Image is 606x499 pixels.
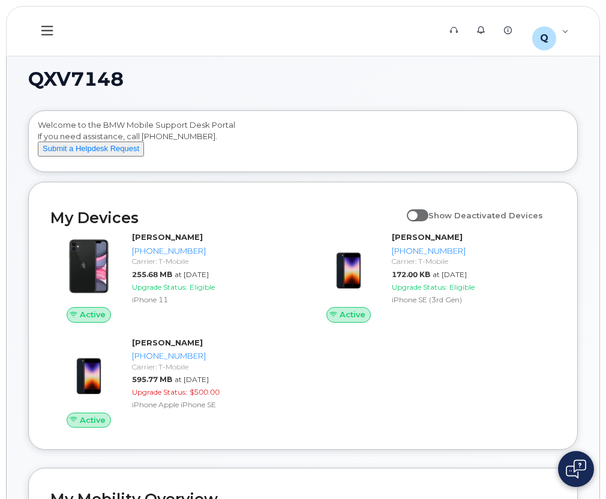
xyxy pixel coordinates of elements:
div: Carrier: T-Mobile [132,256,291,266]
span: at [DATE] [175,375,209,384]
span: Upgrade Status: [132,387,187,396]
span: 255.68 MB [132,270,172,279]
strong: [PERSON_NAME] [132,232,203,242]
img: image20231002-3703462-10zne2t.jpeg [60,343,118,401]
span: Eligible [190,282,215,291]
span: $500.00 [190,387,220,396]
span: Upgrade Status: [392,282,447,291]
a: Active[PERSON_NAME][PHONE_NUMBER]Carrier: T-Mobile255.68 MBat [DATE]Upgrade Status:EligibleiPhone 11 [50,232,296,323]
div: iPhone Apple iPhone SE [132,399,291,410]
div: Welcome to the BMW Mobile Support Desk Portal If you need assistance, call [PHONE_NUMBER]. [38,119,568,167]
strong: [PERSON_NAME] [392,232,463,242]
div: iPhone SE (3rd Gen) [392,294,551,305]
input: Show Deactivated Devices [407,204,416,214]
h2: My Devices [50,209,401,227]
span: 172.00 KB [392,270,430,279]
span: Active [340,309,365,320]
span: Active [80,414,106,426]
button: Submit a Helpdesk Request [38,142,144,157]
div: iPhone 11 [132,294,291,305]
span: Active [80,309,106,320]
div: [PHONE_NUMBER] [132,245,291,257]
span: QXV7148 [28,70,124,88]
img: image20231002-3703462-1angbar.jpeg [320,238,377,295]
img: Open chat [566,459,586,479]
span: Eligible [449,282,475,291]
span: Upgrade Status: [132,282,187,291]
a: Active[PERSON_NAME][PHONE_NUMBER]Carrier: T-Mobile172.00 KBat [DATE]Upgrade Status:EligibleiPhone... [310,232,556,323]
div: Carrier: T-Mobile [392,256,551,266]
span: Show Deactivated Devices [428,211,543,220]
span: 595.77 MB [132,375,172,384]
div: Carrier: T-Mobile [132,362,291,372]
a: Active[PERSON_NAME][PHONE_NUMBER]Carrier: T-Mobile595.77 MBat [DATE]Upgrade Status:$500.00iPhone ... [50,337,296,428]
img: iPhone_11.jpg [60,238,118,295]
a: Submit a Helpdesk Request [38,143,144,153]
div: [PHONE_NUMBER] [392,245,551,257]
span: at [DATE] [433,270,467,279]
strong: [PERSON_NAME] [132,338,203,347]
span: at [DATE] [175,270,209,279]
div: [PHONE_NUMBER] [132,350,291,362]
